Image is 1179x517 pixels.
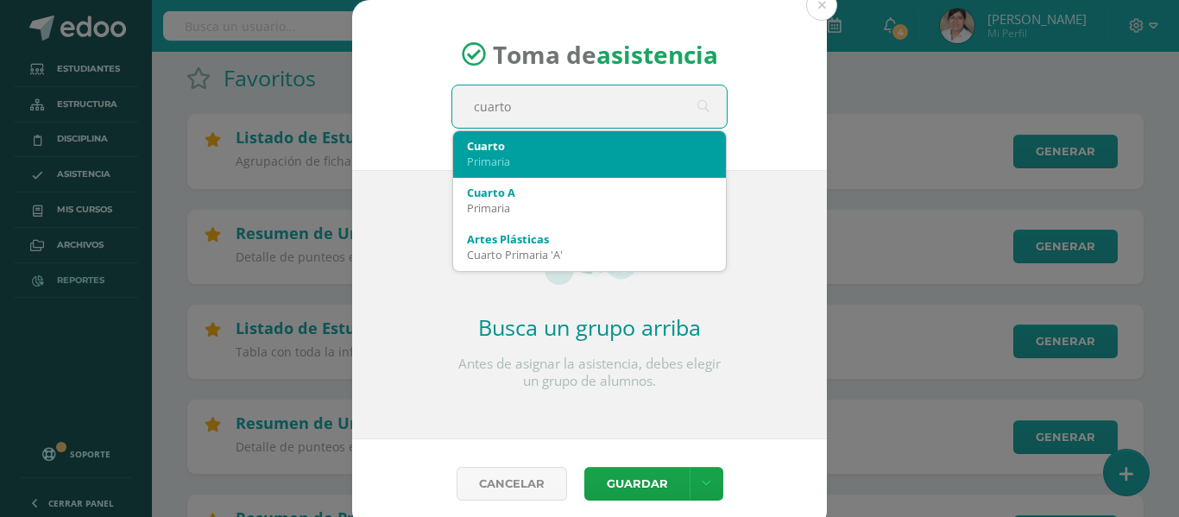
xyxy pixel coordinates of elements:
p: Antes de asignar la asistencia, debes elegir un grupo de alumnos. [451,356,728,390]
div: Artes Plásticas [467,231,712,247]
div: Cuarto A [467,185,712,200]
div: Cuarto Primaria 'A' [467,247,712,262]
h2: Busca un grupo arriba [451,312,728,342]
div: Primaria [467,200,712,216]
span: Toma de [493,38,718,71]
button: Guardar [584,467,690,501]
input: Busca un grado o sección aquí... [452,85,727,128]
div: Primaria [467,154,712,169]
div: Cuarto [467,138,712,154]
strong: asistencia [596,38,718,71]
a: Cancelar [457,467,567,501]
